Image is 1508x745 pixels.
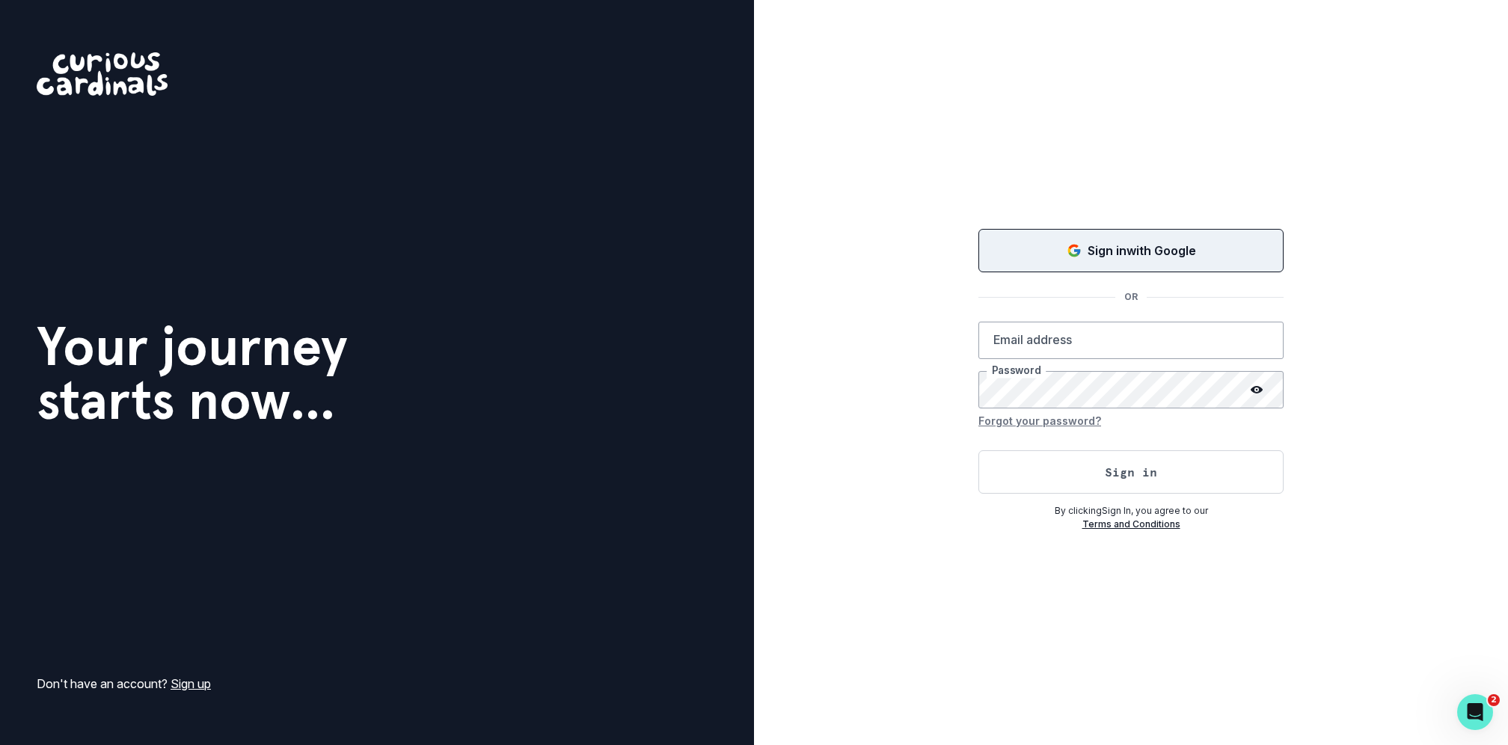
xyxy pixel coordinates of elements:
img: Curious Cardinals Logo [37,52,168,96]
a: Terms and Conditions [1082,518,1180,530]
button: Sign in [978,450,1284,494]
p: Don't have an account? [37,675,211,693]
iframe: Intercom live chat [1457,694,1493,730]
p: By clicking Sign In , you agree to our [978,504,1284,518]
button: Sign in with Google (GSuite) [978,229,1284,272]
span: 2 [1488,694,1500,706]
a: Sign up [171,676,211,691]
h1: Your journey starts now... [37,319,348,427]
p: OR [1115,290,1147,304]
p: Sign in with Google [1088,242,1196,260]
button: Forgot your password? [978,408,1101,432]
